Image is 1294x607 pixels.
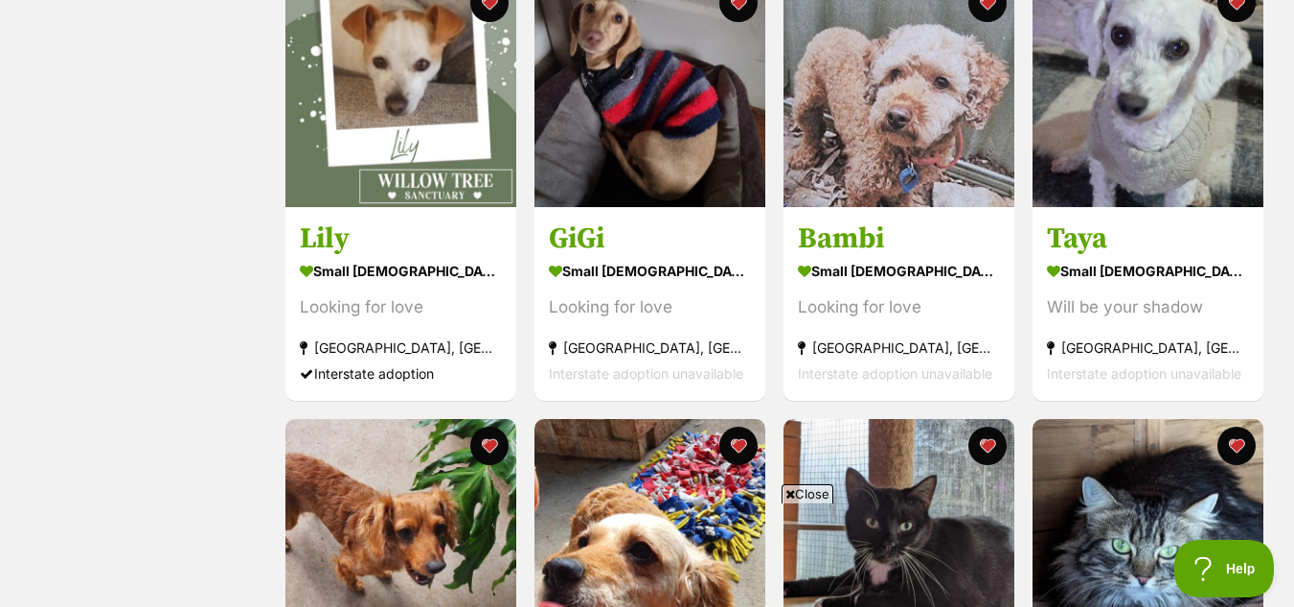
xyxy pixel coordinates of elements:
[549,335,751,361] div: [GEOGRAPHIC_DATA], [GEOGRAPHIC_DATA]
[1217,427,1256,465] button: favourite
[782,484,833,503] span: Close
[183,511,1112,597] iframe: Advertisement
[549,221,751,257] h3: GiGi
[968,427,1007,465] button: favourite
[300,221,502,257] h3: Lily
[798,365,992,382] span: Interstate adoption unavailable
[300,257,502,285] div: small [DEMOGRAPHIC_DATA] Dog
[1047,221,1249,257] h3: Taya
[300,335,502,361] div: [GEOGRAPHIC_DATA], [GEOGRAPHIC_DATA]
[549,365,743,382] span: Interstate adoption unavailable
[719,427,758,465] button: favourite
[470,427,509,465] button: favourite
[549,257,751,285] div: small [DEMOGRAPHIC_DATA] Dog
[1047,365,1241,382] span: Interstate adoption unavailable
[300,361,502,386] div: Interstate adoption
[549,294,751,320] div: Looking for love
[798,221,1000,257] h3: Bambi
[1047,257,1249,285] div: small [DEMOGRAPHIC_DATA] Dog
[1047,294,1249,320] div: Will be your shadow
[798,335,1000,361] div: [GEOGRAPHIC_DATA], [GEOGRAPHIC_DATA]
[798,257,1000,285] div: small [DEMOGRAPHIC_DATA] Dog
[798,294,1000,320] div: Looking for love
[534,206,765,401] a: GiGi small [DEMOGRAPHIC_DATA] Dog Looking for love [GEOGRAPHIC_DATA], [GEOGRAPHIC_DATA] Interstat...
[1047,335,1249,361] div: [GEOGRAPHIC_DATA], [GEOGRAPHIC_DATA]
[1174,540,1275,597] iframe: Help Scout Beacon - Open
[285,206,516,401] a: Lily small [DEMOGRAPHIC_DATA] Dog Looking for love [GEOGRAPHIC_DATA], [GEOGRAPHIC_DATA] Interstat...
[300,294,502,320] div: Looking for love
[1033,206,1263,401] a: Taya small [DEMOGRAPHIC_DATA] Dog Will be your shadow [GEOGRAPHIC_DATA], [GEOGRAPHIC_DATA] Inters...
[783,206,1014,401] a: Bambi small [DEMOGRAPHIC_DATA] Dog Looking for love [GEOGRAPHIC_DATA], [GEOGRAPHIC_DATA] Intersta...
